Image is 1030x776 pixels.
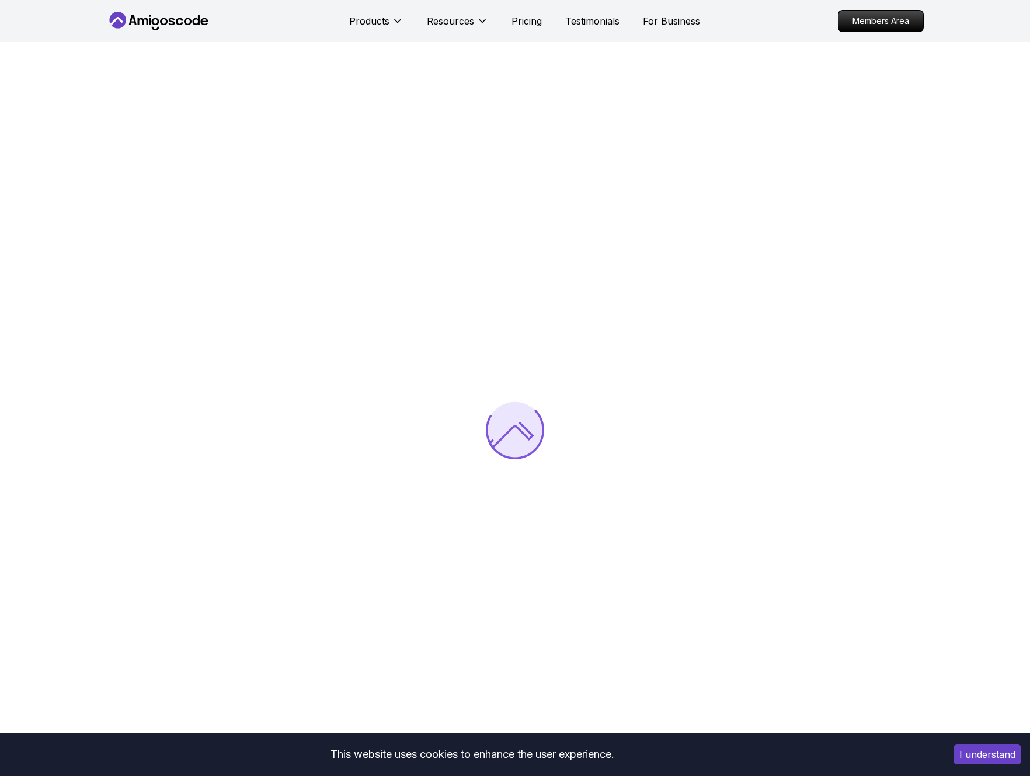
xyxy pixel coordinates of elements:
a: Members Area [838,10,924,32]
a: Pricing [511,14,542,28]
button: Products [349,14,403,37]
p: Members Area [838,11,923,32]
p: Products [349,14,389,28]
a: Testimonials [565,14,620,28]
button: Resources [427,14,488,37]
p: Resources [427,14,474,28]
div: This website uses cookies to enhance the user experience. [9,742,936,767]
button: Accept cookies [954,744,1021,764]
a: For Business [643,14,700,28]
